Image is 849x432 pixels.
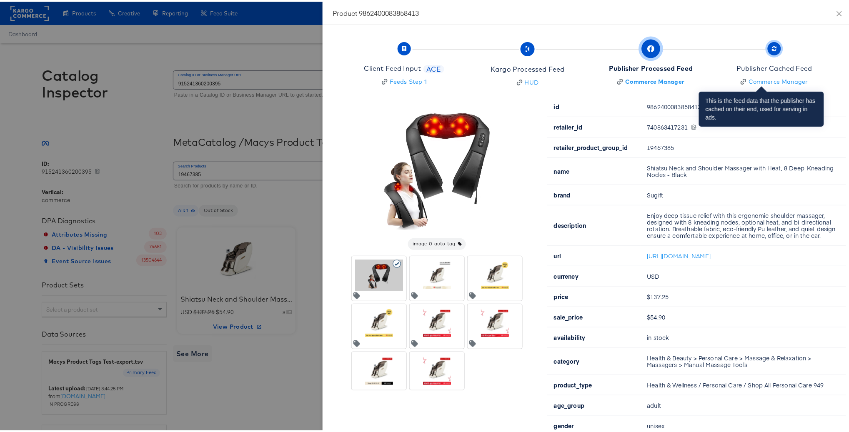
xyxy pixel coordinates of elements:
div: 9862400083858413 [647,102,836,108]
a: Feeds Step 1 [364,76,444,84]
div: Kargo Processed Feed [491,63,564,72]
b: price [554,291,569,299]
a: [URL][DOMAIN_NAME] [647,250,711,258]
td: $137.25 [641,285,846,305]
b: sale_price [554,311,583,320]
div: 740863417231 [647,122,836,129]
b: product_type [554,379,592,387]
div: Feeds Step 1 [390,76,427,84]
span: image_0_auto_tag [408,239,466,246]
b: id [554,101,559,109]
b: description [554,220,586,228]
b: category [554,355,579,364]
button: Publisher Cached FeedCommerce Manager [709,33,839,94]
td: Health & Wellness / Personal Care / Shop All Personal Care 949 [641,373,846,394]
b: retailer_product_group_id [554,142,628,150]
a: Commerce Manager [609,76,693,84]
div: Commerce Manager [749,76,808,84]
td: in stock [641,326,846,346]
b: url [554,250,561,258]
div: Publisher Processed Feed [609,62,693,72]
td: $54.90 [641,305,846,326]
td: Health & Beauty > Personal Care > Massage & Relaxation > Massagers > Manual Massage Tools [641,346,846,373]
b: availability [554,332,586,340]
td: 19467385 [641,136,846,156]
button: Client Feed InputACEFeeds Step 1 [339,33,469,94]
a: Commerce Manager [736,76,812,84]
div: Publisher Cached Feed [736,62,812,72]
b: brand [554,189,571,197]
button: Publisher Processed FeedCommerce Manager [586,33,716,94]
b: retailer_id [554,121,583,130]
td: adult [641,394,846,414]
b: gender [554,420,574,428]
button: Kargo Processed FeedHUD [463,33,593,95]
span: ACE [423,63,445,72]
td: Sugift [641,183,846,204]
td: USD [641,265,846,285]
td: Shiatsu Neck and Shoulder Massager with Heat, 8 Deep-Kneading Nodes - Black [641,156,846,183]
a: HUD [491,77,564,85]
div: Client Feed Input [364,62,421,72]
div: HUD [525,77,539,85]
b: age_group [554,400,584,408]
td: Enjoy deep tissue relief with this ergonomic shoulder massager, designed with 8 kneading nodes, o... [641,204,846,244]
div: Product 9862400083858413 [333,7,846,16]
div: Commerce Manager [626,76,685,84]
b: name [554,165,570,174]
b: currency [554,270,579,279]
span: close [836,9,843,15]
